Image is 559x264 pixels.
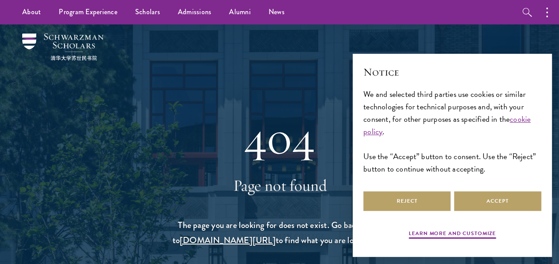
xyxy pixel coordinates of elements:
h1: Page not found [171,175,389,196]
div: We and selected third parties use cookies or similar technologies for technical purposes and, wit... [363,88,541,176]
button: Reject [363,191,450,211]
img: Schwarzman Scholars [22,33,104,60]
p: The page you are looking for does not exist. Go back, or go to to find what you are looking for. [171,218,389,248]
a: cookie policy [363,113,531,137]
a: [DOMAIN_NAME][URL] [179,234,275,247]
button: Accept [454,191,541,211]
button: Learn more and customize [409,229,496,240]
div: 404 [171,116,389,162]
h2: Notice [363,64,541,80]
